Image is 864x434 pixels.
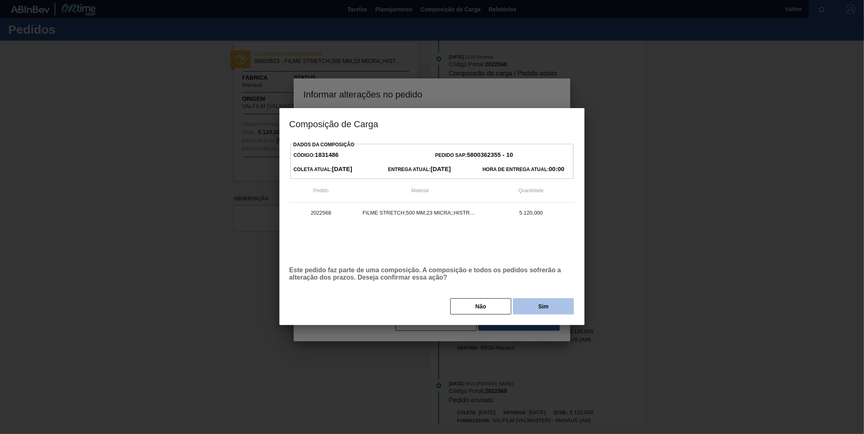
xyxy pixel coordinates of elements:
[519,188,544,193] span: Quantidade
[289,267,575,281] p: Este pedido faz parte de uma composição. A composição e todos os pedidos sofrerão a alteração dos...
[332,165,352,172] strong: [DATE]
[513,298,574,315] button: Sim
[435,152,513,158] span: Pedido SAP:
[431,165,451,172] strong: [DATE]
[289,203,353,223] td: 2022568
[487,203,575,223] td: 5.120,000
[279,108,585,139] h3: Composição de Carga
[313,188,328,193] span: Pedido
[294,152,339,158] span: Código:
[353,203,487,223] td: FILME STRETCH;500 MM;23 MICRA;;HISTRETCH
[450,298,511,315] button: Não
[412,188,429,193] span: Material
[482,167,564,172] span: Hora de Entrega Atual:
[388,167,451,172] span: Entrega Atual:
[294,167,352,172] span: Coleta Atual:
[315,151,338,158] strong: 1831486
[549,165,564,172] strong: 00:00
[467,151,513,158] strong: 5800362355 - 10
[293,142,354,148] label: Dados da Composição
